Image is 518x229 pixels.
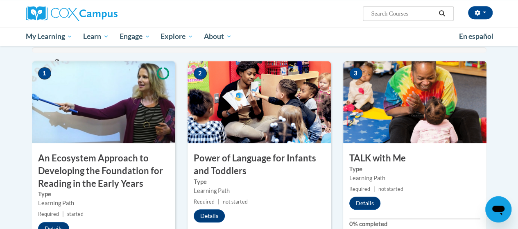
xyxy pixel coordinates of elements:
[194,209,225,222] button: Details
[194,67,207,79] span: 2
[20,27,499,46] div: Main menu
[78,27,114,46] a: Learn
[194,177,325,186] label: Type
[223,199,248,205] span: not started
[194,199,215,205] span: Required
[161,32,193,41] span: Explore
[349,197,380,210] button: Details
[199,27,237,46] a: About
[32,61,175,143] img: Course Image
[370,9,436,18] input: Search Courses
[26,6,118,21] img: Cox Campus
[62,211,64,217] span: |
[349,165,480,174] label: Type
[349,67,362,79] span: 3
[188,61,331,143] img: Course Image
[436,9,448,18] button: Search
[26,6,173,21] a: Cox Campus
[485,196,511,222] iframe: Button to launch messaging window
[454,28,499,45] a: En español
[373,186,375,192] span: |
[204,32,232,41] span: About
[349,186,370,192] span: Required
[343,61,486,143] img: Course Image
[67,211,84,217] span: started
[120,32,150,41] span: Engage
[38,199,169,208] div: Learning Path
[188,152,331,177] h3: Power of Language for Infants and Toddlers
[218,199,219,205] span: |
[349,174,480,183] div: Learning Path
[468,6,493,19] button: Account Settings
[38,211,59,217] span: Required
[194,186,325,195] div: Learning Path
[20,27,78,46] a: My Learning
[349,220,480,229] label: 0% completed
[343,152,486,165] h3: TALK with Me
[459,32,493,41] span: En español
[83,32,109,41] span: Learn
[38,190,169,199] label: Type
[38,67,51,79] span: 1
[155,27,199,46] a: Explore
[25,32,72,41] span: My Learning
[114,27,156,46] a: Engage
[32,152,175,190] h3: An Ecosystem Approach to Developing the Foundation for Reading in the Early Years
[378,186,403,192] span: not started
